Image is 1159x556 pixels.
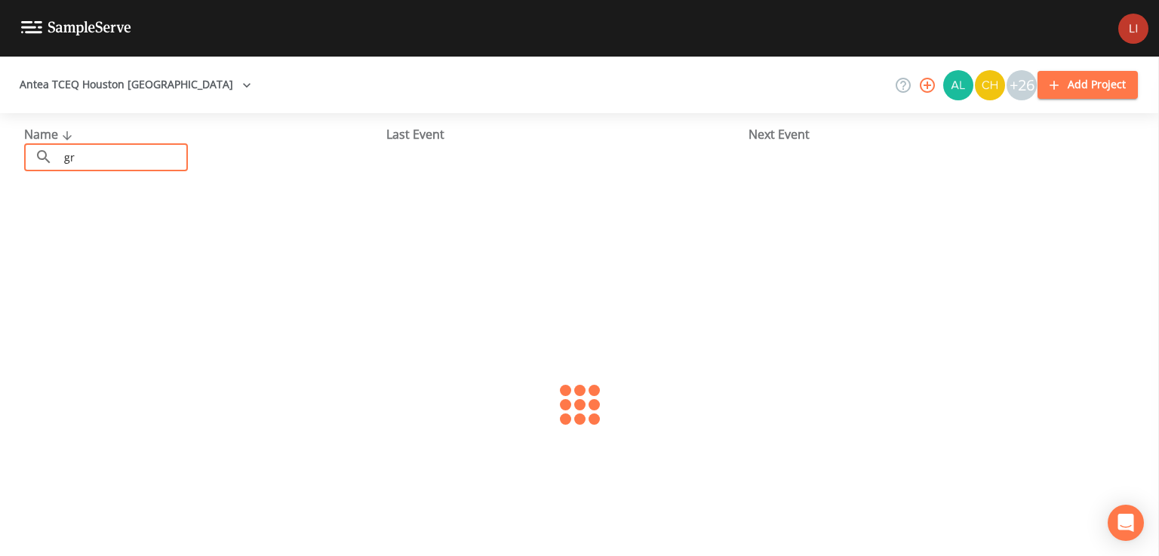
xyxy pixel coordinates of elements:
[386,125,749,143] div: Last Event
[1118,14,1148,44] img: e1cb15338d9faa5df36971f19308172f
[14,71,257,99] button: Antea TCEQ Houston [GEOGRAPHIC_DATA]
[943,70,973,100] img: 30a13df2a12044f58df5f6b7fda61338
[975,70,1005,100] img: c74b8b8b1c7a9d34f67c5e0ca157ed15
[1007,70,1037,100] div: +26
[974,70,1006,100] div: Charles Medina
[749,125,1111,143] div: Next Event
[59,143,188,171] input: Search Projects
[21,21,131,35] img: logo
[1038,71,1138,99] button: Add Project
[942,70,974,100] div: Alaina Hahn
[24,126,76,143] span: Name
[1108,505,1144,541] div: Open Intercom Messenger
